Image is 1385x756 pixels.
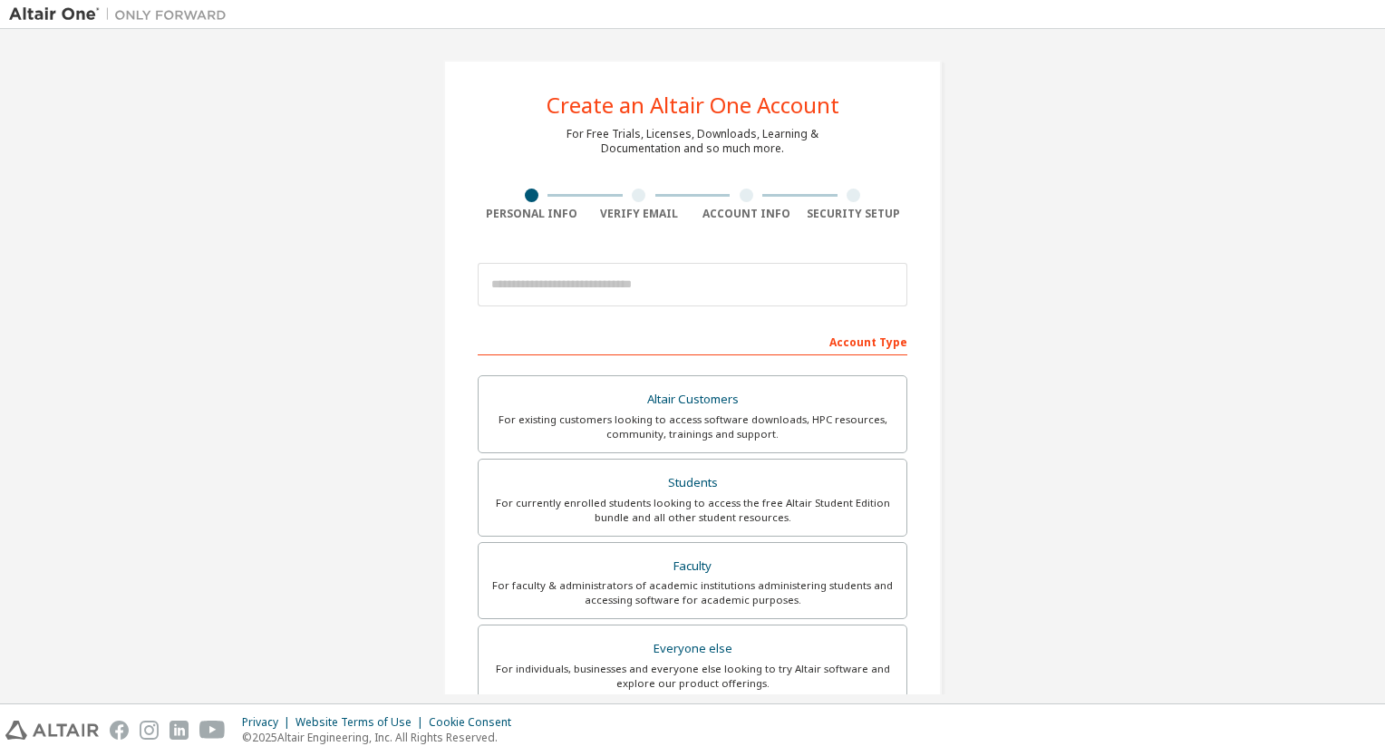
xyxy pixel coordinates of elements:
div: Security Setup [800,207,908,221]
div: Faculty [489,554,896,579]
div: For individuals, businesses and everyone else looking to try Altair software and explore our prod... [489,662,896,691]
img: instagram.svg [140,721,159,740]
div: Verify Email [586,207,693,221]
div: For existing customers looking to access software downloads, HPC resources, community, trainings ... [489,412,896,441]
div: Everyone else [489,636,896,662]
div: Altair Customers [489,387,896,412]
div: For currently enrolled students looking to access the free Altair Student Edition bundle and all ... [489,496,896,525]
p: © 2025 Altair Engineering, Inc. All Rights Reserved. [242,730,522,745]
div: Students [489,470,896,496]
div: Create an Altair One Account [547,94,839,116]
div: Cookie Consent [429,715,522,730]
div: Privacy [242,715,295,730]
img: linkedin.svg [169,721,189,740]
div: Account Info [692,207,800,221]
div: Personal Info [478,207,586,221]
div: For Free Trials, Licenses, Downloads, Learning & Documentation and so much more. [567,127,818,156]
div: Website Terms of Use [295,715,429,730]
img: facebook.svg [110,721,129,740]
div: For faculty & administrators of academic institutions administering students and accessing softwa... [489,578,896,607]
img: Altair One [9,5,236,24]
div: Account Type [478,326,907,355]
img: altair_logo.svg [5,721,99,740]
img: youtube.svg [199,721,226,740]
